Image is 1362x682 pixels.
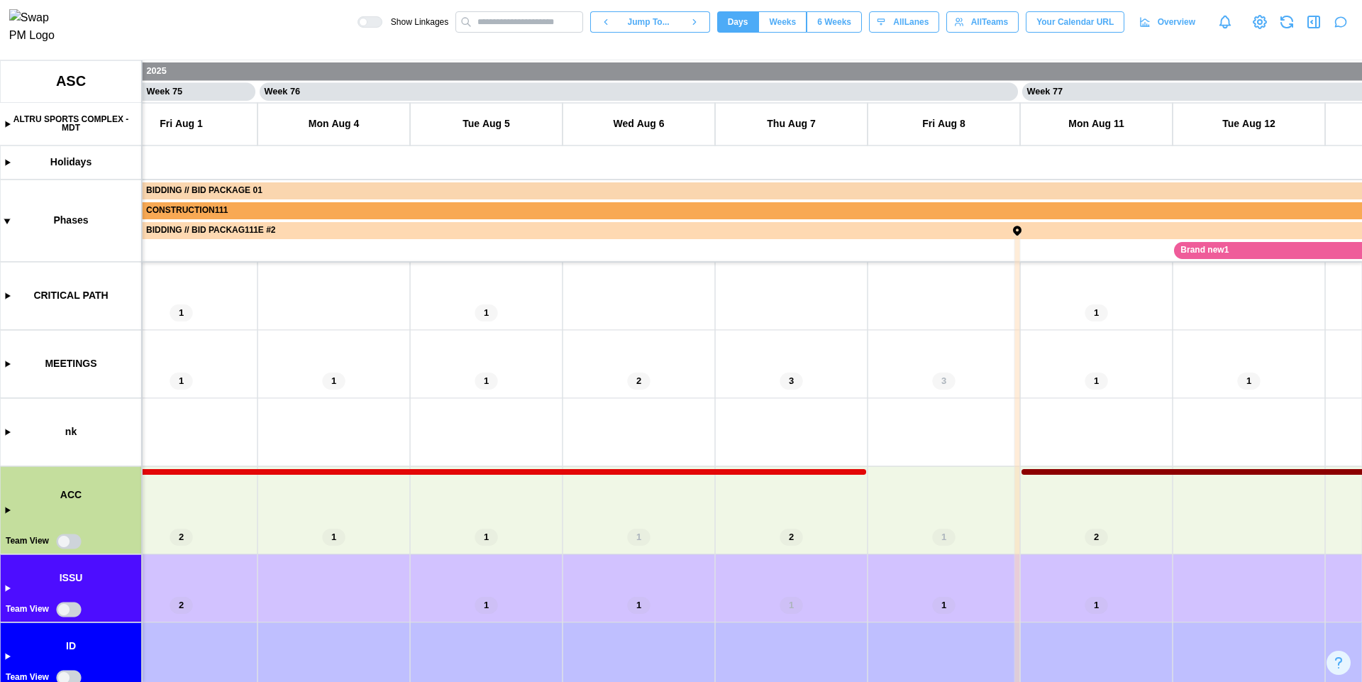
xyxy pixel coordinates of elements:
button: AllTeams [946,11,1019,33]
button: Weeks [758,11,807,33]
button: Refresh Grid [1277,12,1297,32]
span: All Teams [971,12,1008,32]
span: 6 Weeks [817,12,851,32]
img: Swap PM Logo [9,9,67,45]
a: View Project [1250,12,1270,32]
a: Notifications [1213,10,1237,34]
span: Overview [1158,12,1195,32]
span: Show Linkages [382,16,448,28]
button: Your Calendar URL [1026,11,1124,33]
span: Days [728,12,748,32]
button: 6 Weeks [807,11,862,33]
button: Jump To... [621,11,679,33]
span: All Lanes [893,12,929,32]
a: Overview [1131,11,1206,33]
button: Open project assistant [1331,12,1351,32]
button: AllLanes [869,11,939,33]
span: Your Calendar URL [1036,12,1114,32]
span: Weeks [769,12,796,32]
button: Days [717,11,759,33]
button: Open Drawer [1304,12,1324,32]
span: Jump To... [628,12,670,32]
